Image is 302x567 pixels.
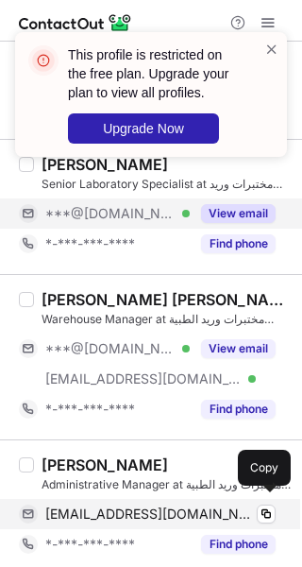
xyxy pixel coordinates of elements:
[68,45,242,102] header: This profile is restricted on the free plan. Upgrade your plan to view all profiles.
[45,340,176,357] span: ***@[DOMAIN_NAME]
[45,205,176,222] span: ***@[DOMAIN_NAME]
[103,121,184,136] span: Upgrade Now
[201,535,276,554] button: Reveal Button
[19,11,132,34] img: ContactOut v5.3.10
[45,370,242,387] span: [EMAIL_ADDRESS][DOMAIN_NAME]
[201,400,276,419] button: Reveal Button
[201,234,276,253] button: Reveal Button
[68,113,219,144] button: Upgrade Now
[201,204,276,223] button: Reveal Button
[28,45,59,76] img: error
[201,339,276,358] button: Reveal Button
[45,506,255,523] span: [EMAIL_ADDRESS][DOMAIN_NAME]
[42,290,291,309] div: [PERSON_NAME] [PERSON_NAME]
[42,311,291,328] div: Warehouse Manager at مختبرات وريد الطبية Wareed Medical Laboratories
[42,476,291,493] div: Administrative Manager at مختبرات وريد الطبية Wareed Medical Laboratories
[42,455,168,474] div: [PERSON_NAME]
